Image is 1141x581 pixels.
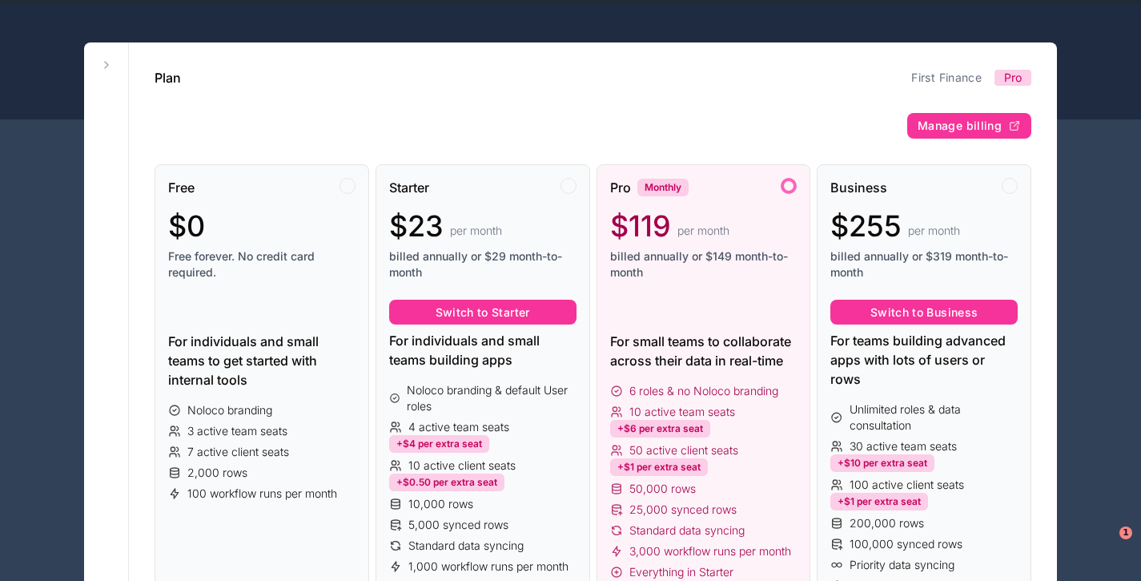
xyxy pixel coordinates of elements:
div: +$10 per extra seat [830,454,934,472]
span: 100 active client seats [850,477,964,493]
div: +$6 per extra seat [610,420,710,438]
div: For individuals and small teams to get started with internal tools [168,332,356,389]
span: billed annually or $29 month-to-month [389,248,577,280]
span: 1 [1119,527,1132,539]
span: per month [908,223,960,239]
button: Switch to Starter [389,300,577,325]
span: 50 active client seats [629,442,738,458]
span: 100 workflow runs per month [187,486,337,502]
span: 100,000 synced rows [850,536,962,552]
span: 10 active client seats [408,458,516,474]
div: +$1 per extra seat [610,458,708,476]
span: Noloco branding & default User roles [407,382,576,414]
div: +$4 per extra seat [389,435,489,453]
span: 3 active team seats [187,423,287,439]
span: billed annually or $319 month-to-month [830,248,1018,280]
span: 50,000 rows [629,481,696,497]
span: 1,000 workflow runs per month [408,559,568,575]
span: Unlimited roles & data consultation [850,401,1018,434]
div: Monthly [637,179,689,196]
button: Manage billing [907,113,1031,139]
span: Standard data syncing [408,538,524,554]
span: $255 [830,210,902,242]
span: 25,000 synced rows [629,502,737,518]
button: Switch to Business [830,300,1018,325]
span: Starter [389,178,429,197]
span: 6 roles & no Noloco branding [629,383,778,399]
span: Standard data syncing [629,522,745,539]
span: Business [830,178,887,197]
span: Priority data syncing [850,557,954,573]
span: 200,000 rows [850,515,924,531]
div: For small teams to collaborate across their data in real-time [610,332,797,370]
span: per month [677,223,729,239]
span: 10 active team seats [629,404,735,420]
iframe: Intercom live chat [1087,527,1125,565]
span: Everything in Starter [629,564,733,580]
div: For individuals and small teams building apps [389,331,577,369]
span: Pro [610,178,631,197]
div: +$1 per extra seat [830,493,928,510]
span: 2,000 rows [187,465,247,481]
span: per month [450,223,502,239]
span: 7 active client seats [187,444,289,460]
span: $23 [389,210,444,242]
span: 30 active team seats [850,438,957,454]
span: Pro [1004,70,1022,86]
span: Free [168,178,195,197]
span: 5,000 synced rows [408,517,508,533]
a: First Finance [911,71,982,84]
span: billed annually or $149 month-to-month [610,248,797,280]
div: For teams building advanced apps with lots of users or rows [830,331,1018,389]
h1: Plan [155,68,181,87]
span: 3,000 workflow runs per month [629,543,791,559]
span: $119 [610,210,671,242]
span: $0 [168,210,205,242]
span: Free forever. No credit card required. [168,248,356,280]
span: 10,000 rows [408,496,473,512]
span: 4 active team seats [408,419,509,435]
span: Manage billing [918,119,1002,133]
div: +$0.50 per extra seat [389,474,504,491]
span: Noloco branding [187,402,272,418]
